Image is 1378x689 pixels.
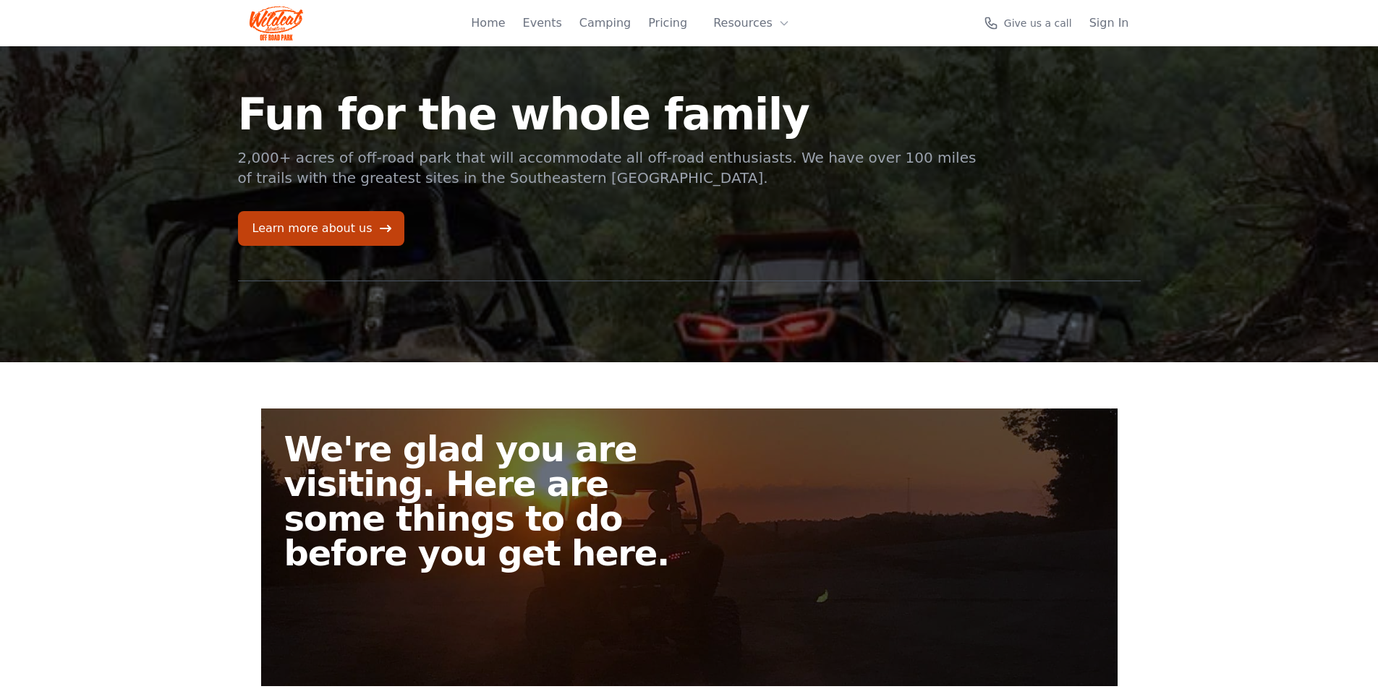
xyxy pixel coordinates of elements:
[579,14,631,32] a: Camping
[984,16,1072,30] a: Give us a call
[523,14,562,32] a: Events
[238,147,979,188] p: 2,000+ acres of off-road park that will accommodate all off-road enthusiasts. We have over 100 mi...
[238,93,979,136] h1: Fun for the whole family
[250,6,304,40] img: Wildcat Logo
[648,14,687,32] a: Pricing
[238,211,404,246] a: Learn more about us
[261,408,1118,686] a: We're glad you are visiting. Here are some things to do before you get here.
[1089,14,1129,32] a: Sign In
[1004,16,1072,30] span: Give us a call
[471,14,505,32] a: Home
[705,9,799,38] button: Resources
[284,432,701,570] h2: We're glad you are visiting. Here are some things to do before you get here.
